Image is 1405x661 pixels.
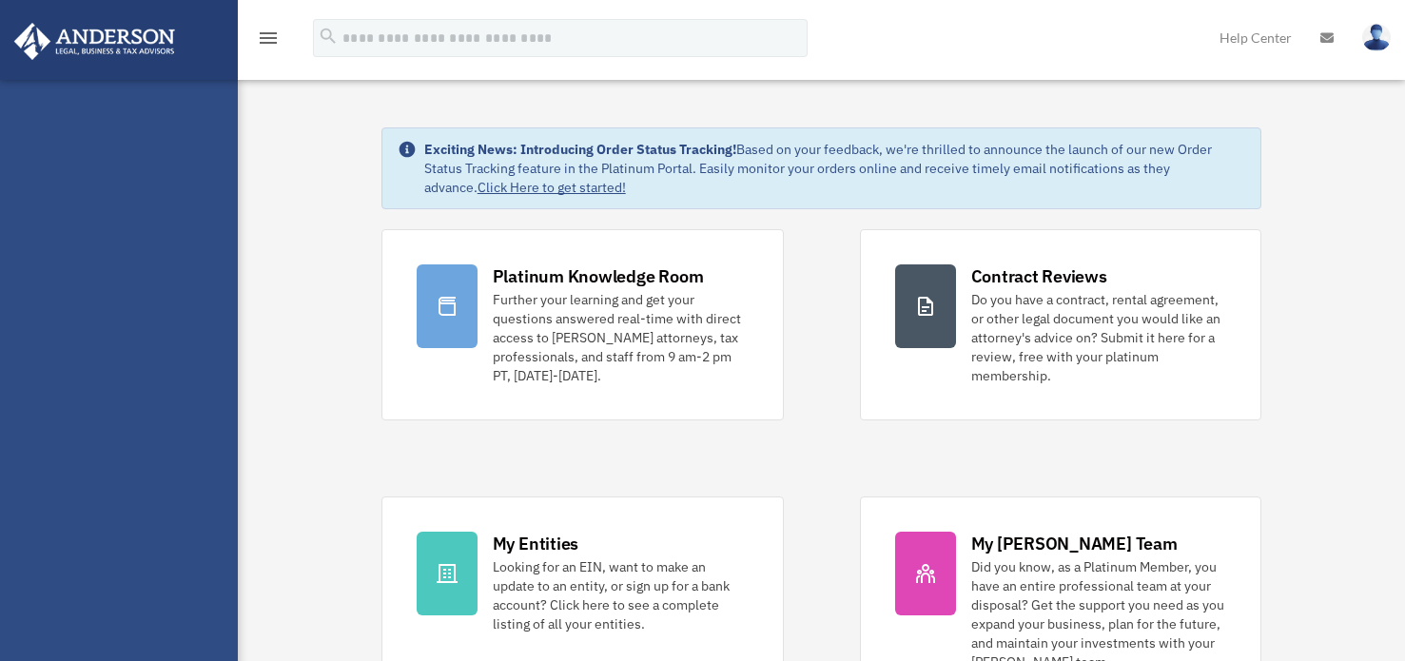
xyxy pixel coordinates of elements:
a: Platinum Knowledge Room Further your learning and get your questions answered real-time with dire... [381,229,784,420]
i: menu [257,27,280,49]
div: Based on your feedback, we're thrilled to announce the launch of our new Order Status Tracking fe... [424,140,1246,197]
div: Further your learning and get your questions answered real-time with direct access to [PERSON_NAM... [493,290,749,385]
a: Click Here to get started! [478,179,626,196]
strong: Exciting News: Introducing Order Status Tracking! [424,141,736,158]
img: User Pic [1362,24,1391,51]
img: Anderson Advisors Platinum Portal [9,23,181,60]
div: My Entities [493,532,578,555]
div: Contract Reviews [971,264,1107,288]
a: Contract Reviews Do you have a contract, rental agreement, or other legal document you would like... [860,229,1262,420]
div: Looking for an EIN, want to make an update to an entity, or sign up for a bank account? Click her... [493,557,749,633]
a: menu [257,33,280,49]
div: Do you have a contract, rental agreement, or other legal document you would like an attorney's ad... [971,290,1227,385]
i: search [318,26,339,47]
div: Platinum Knowledge Room [493,264,704,288]
div: My [PERSON_NAME] Team [971,532,1178,555]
